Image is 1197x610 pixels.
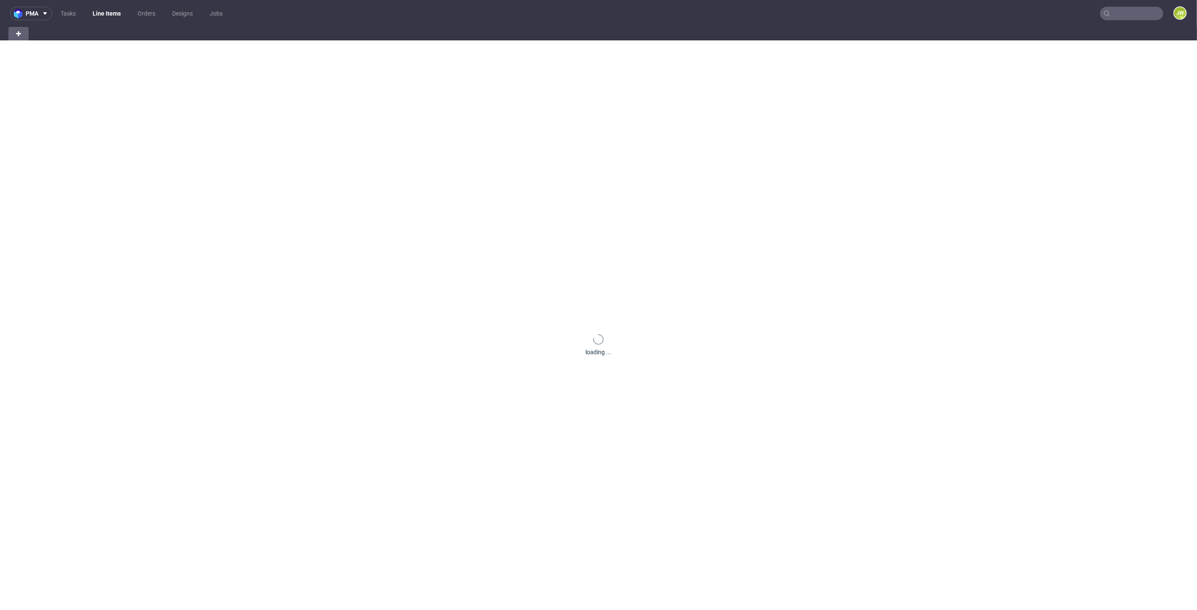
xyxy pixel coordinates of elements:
div: loading ... [586,348,612,356]
a: Line Items [88,7,126,20]
a: Designs [167,7,198,20]
span: pma [26,11,38,16]
a: Orders [133,7,160,20]
img: logo [14,9,26,19]
button: pma [10,7,52,20]
a: Jobs [205,7,228,20]
a: Tasks [56,7,81,20]
figcaption: JW [1174,7,1186,19]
